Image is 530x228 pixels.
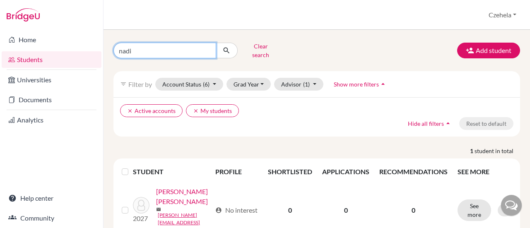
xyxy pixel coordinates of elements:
[2,31,101,48] a: Home
[453,162,517,182] th: SEE MORE
[458,199,491,221] button: See more
[2,91,101,108] a: Documents
[155,78,223,91] button: Account Status(6)
[485,7,520,23] button: Czehela
[128,80,152,88] span: Filter by
[186,104,239,117] button: clearMy students
[120,81,127,87] i: filter_list
[274,78,323,91] button: Advisor(1)
[457,43,520,58] button: Add student
[401,117,459,130] button: Hide all filtersarrow_drop_up
[2,190,101,206] a: Help center
[210,162,263,182] th: PROFILE
[203,81,210,88] span: (6)
[2,72,101,88] a: Universities
[127,108,133,114] i: clear
[2,112,101,128] a: Analytics
[444,119,452,127] i: arrow_drop_up
[19,6,36,13] span: Help
[133,197,149,214] img: Robalino Cabrera, Emilio
[317,162,374,182] th: APPLICATIONS
[379,80,387,88] i: arrow_drop_up
[215,207,222,214] span: account_circle
[327,78,394,91] button: Show more filtersarrow_drop_up
[113,43,216,58] input: Find student by name...
[379,205,448,215] p: 0
[133,162,210,182] th: STUDENT
[334,81,379,88] span: Show more filters
[238,40,284,61] button: Clear search
[475,146,520,155] span: student in total
[374,162,453,182] th: RECOMMENDATIONS
[156,207,161,212] span: mail
[193,108,199,114] i: clear
[470,146,475,155] strong: 1
[459,117,513,130] button: Reset to default
[7,8,40,22] img: Bridge-U
[303,81,310,88] span: (1)
[2,51,101,68] a: Students
[120,104,183,117] button: clearActive accounts
[226,78,271,91] button: Grad Year
[263,162,317,182] th: SHORTLISTED
[215,205,258,215] div: No interest
[156,187,212,206] a: [PERSON_NAME] [PERSON_NAME]
[133,214,149,223] p: 2027
[408,120,444,127] span: Hide all filters
[2,210,101,226] a: Community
